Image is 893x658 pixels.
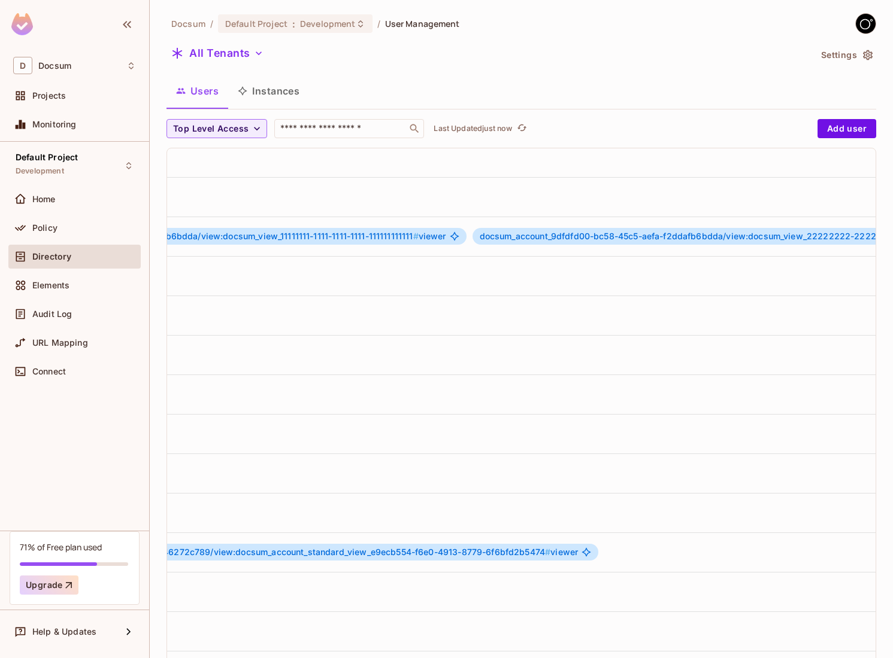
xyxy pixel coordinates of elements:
[32,367,66,376] span: Connect
[167,119,267,138] button: Top Level Access
[173,121,249,136] span: Top Level Access
[228,76,309,106] button: Instances
[377,18,380,29] li: /
[171,18,205,29] span: the active workspace
[512,121,529,136] span: Click to refresh data
[32,338,88,348] span: URL Mapping
[32,223,57,233] span: Policy
[32,194,56,204] span: Home
[292,19,296,29] span: :
[300,18,355,29] span: Development
[32,627,96,636] span: Help & Updates
[816,45,876,65] button: Settings
[818,119,876,138] button: Add user
[32,309,72,319] span: Audit Log
[16,166,64,176] span: Development
[167,76,228,106] button: Users
[32,281,69,290] span: Elements
[32,252,71,261] span: Directory
[413,231,419,241] span: #
[385,18,460,29] span: User Management
[38,61,71,71] span: Workspace: Docsum
[11,13,33,35] img: SReyMgAAAABJRU5ErkJggg==
[32,91,66,100] span: Projects
[13,57,32,74] span: D
[856,14,876,33] img: GitStart-Docsum
[517,123,527,135] span: refresh
[20,541,102,553] div: 71% of Free plan used
[20,575,78,595] button: Upgrade
[545,547,550,557] span: #
[514,121,529,136] button: refresh
[32,120,77,129] span: Monitoring
[210,18,213,29] li: /
[167,44,268,63] button: All Tenants
[16,153,78,162] span: Default Project
[225,18,287,29] span: Default Project
[434,124,512,133] p: Last Updated just now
